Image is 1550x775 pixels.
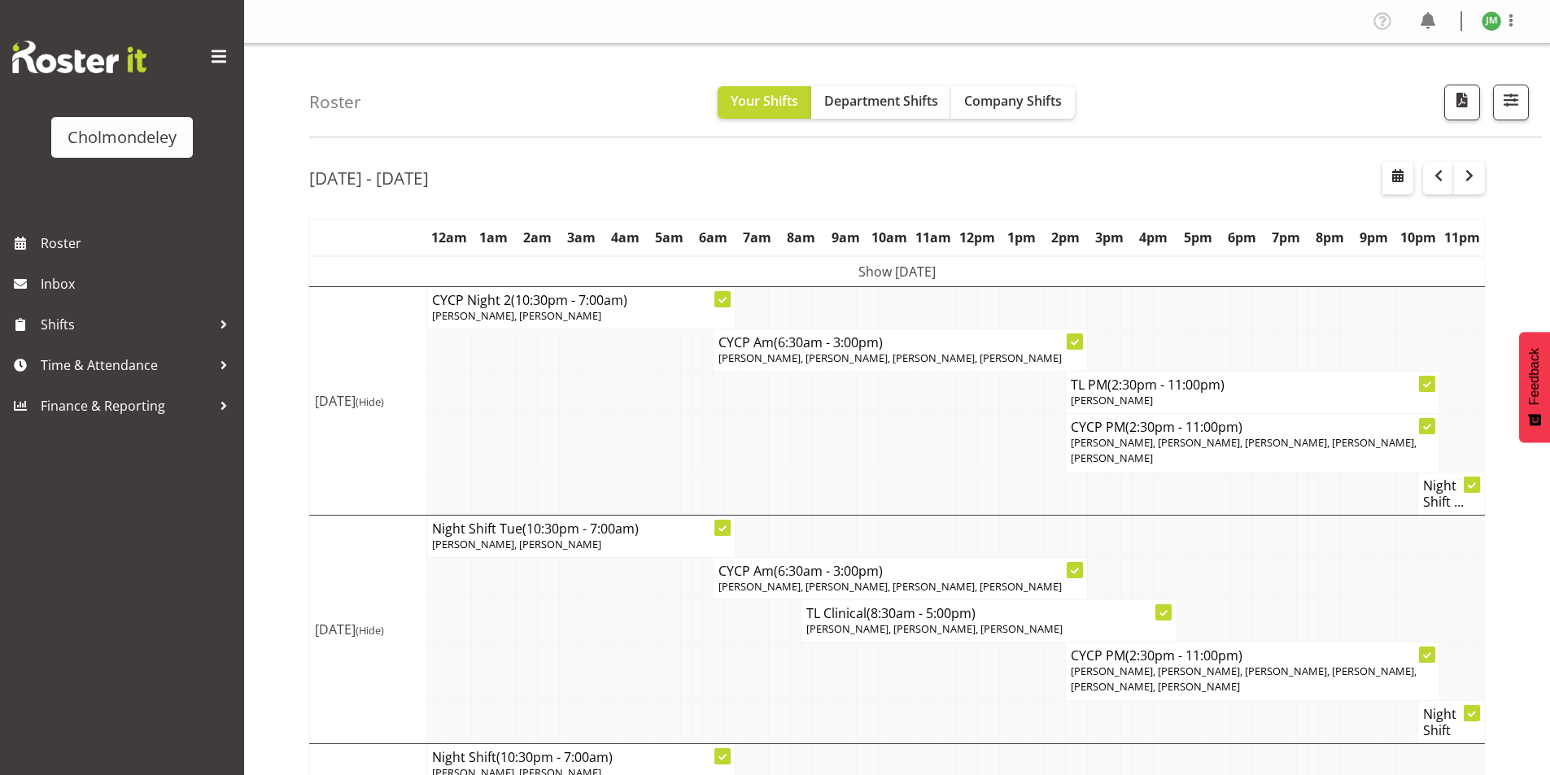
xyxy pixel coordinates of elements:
th: 3pm [1088,219,1132,256]
span: Shifts [41,312,212,337]
h4: CYCP PM [1071,647,1434,664]
th: 7pm [1264,219,1308,256]
span: (Hide) [356,623,384,638]
h4: CYCP Night 2 [432,292,730,308]
span: [PERSON_NAME] [1071,393,1153,407]
span: Your Shifts [731,92,798,110]
td: [DATE] [310,286,427,515]
button: Select a specific date within the roster. [1382,162,1413,194]
span: [PERSON_NAME], [PERSON_NAME], [PERSON_NAME], [PERSON_NAME] [718,579,1062,594]
button: Download a PDF of the roster according to the set date range. [1444,85,1480,120]
th: 4pm [1132,219,1176,256]
h4: Night Shift ... [1423,477,1479,510]
h4: CYCP Am [718,334,1082,350]
td: Show [DATE] [310,256,1485,287]
span: [PERSON_NAME], [PERSON_NAME], [PERSON_NAME], [PERSON_NAME] [718,350,1062,365]
th: 8pm [1308,219,1351,256]
span: [PERSON_NAME], [PERSON_NAME], [PERSON_NAME], [PERSON_NAME], [PERSON_NAME] [1071,435,1417,465]
h2: [DATE] - [DATE] [309,168,429,189]
span: (6:30am - 3:00pm) [774,333,883,351]
button: Department Shifts [811,86,951,119]
img: jesse-marychurch10205.jpg [1482,11,1501,31]
h4: TL Clinical [806,605,1170,621]
th: 12am [427,219,471,256]
h4: TL PM [1071,377,1434,393]
th: 3am [559,219,603,256]
span: Department Shifts [824,92,938,110]
span: (10:30pm - 7:00am) [511,291,627,309]
h4: Roster [309,93,361,111]
button: Company Shifts [951,86,1075,119]
h4: Night Shift [1423,706,1479,738]
button: Filter Shifts [1493,85,1529,120]
th: 10am [867,219,911,256]
th: 2am [515,219,559,256]
th: 11am [911,219,955,256]
th: 9pm [1352,219,1396,256]
th: 5am [648,219,692,256]
th: 1pm [1000,219,1044,256]
span: [PERSON_NAME], [PERSON_NAME] [432,537,601,551]
span: Finance & Reporting [41,394,212,418]
span: (2:30pm - 11:00pm) [1125,647,1242,664]
h4: CYCP PM [1071,419,1434,435]
span: Company Shifts [964,92,1062,110]
span: Roster [41,231,236,255]
td: [DATE] [310,515,427,743]
span: (Hide) [356,394,384,409]
span: Inbox [41,272,236,296]
span: (2:30pm - 11:00pm) [1107,376,1225,394]
span: [PERSON_NAME], [PERSON_NAME] [432,308,601,323]
div: Cholmondeley [68,125,177,150]
th: 6am [692,219,736,256]
th: 6pm [1220,219,1264,256]
th: 12pm [955,219,999,256]
th: 1am [471,219,515,256]
th: 8am [779,219,823,256]
span: (8:30am - 5:00pm) [867,604,976,622]
th: 10pm [1396,219,1440,256]
th: 5pm [1176,219,1220,256]
span: (10:30pm - 7:00am) [522,520,639,538]
span: [PERSON_NAME], [PERSON_NAME], [PERSON_NAME] [806,621,1063,636]
h4: Night Shift [432,749,730,765]
span: (2:30pm - 11:00pm) [1125,418,1242,436]
th: 2pm [1044,219,1088,256]
th: 11pm [1440,219,1485,256]
th: 9am [823,219,867,256]
span: (6:30am - 3:00pm) [774,562,883,580]
h4: Night Shift Tue [432,520,730,537]
button: Feedback - Show survey [1519,332,1550,442]
button: Your Shifts [718,86,811,119]
th: 7am [736,219,779,256]
span: (10:30pm - 7:00am) [496,748,613,766]
span: [PERSON_NAME], [PERSON_NAME], [PERSON_NAME], [PERSON_NAME], [PERSON_NAME], [PERSON_NAME] [1071,664,1417,694]
span: Time & Attendance [41,353,212,377]
img: Rosterit website logo [12,41,146,73]
span: Feedback [1527,348,1542,405]
h4: CYCP Am [718,563,1082,579]
th: 4am [603,219,647,256]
